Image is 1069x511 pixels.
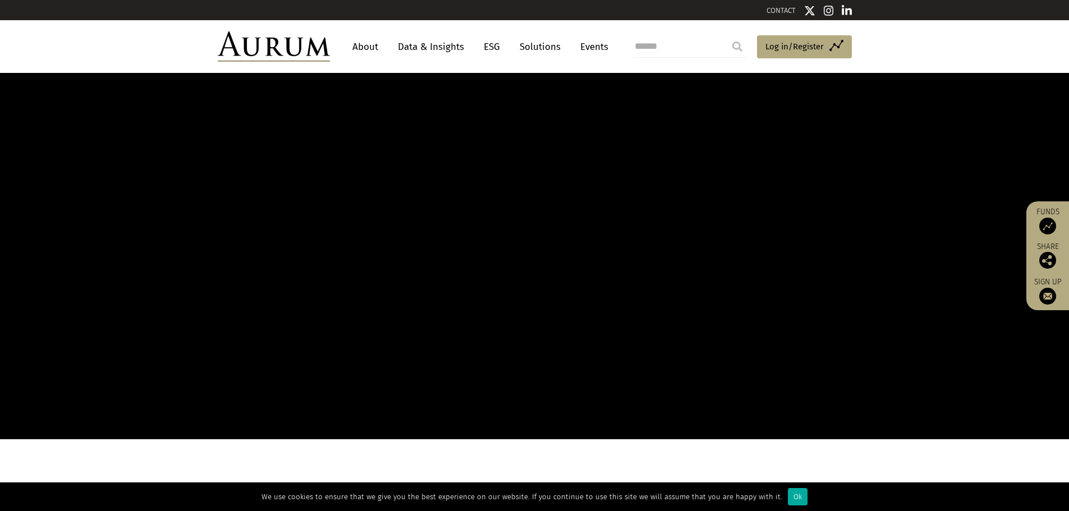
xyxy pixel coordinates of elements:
[347,36,384,57] a: About
[218,31,330,62] img: Aurum
[1039,252,1056,269] img: Share this post
[765,40,824,53] span: Log in/Register
[575,36,608,57] a: Events
[1032,277,1063,305] a: Sign up
[1032,207,1063,234] a: Funds
[1032,243,1063,269] div: Share
[1039,288,1056,305] img: Sign up to our newsletter
[842,5,852,16] img: Linkedin icon
[392,36,470,57] a: Data & Insights
[788,488,808,505] div: Ok
[1039,218,1056,234] img: Access Funds
[478,36,506,57] a: ESG
[804,5,815,16] img: Twitter icon
[824,5,834,16] img: Instagram icon
[726,35,749,58] input: Submit
[757,35,852,59] a: Log in/Register
[767,6,796,15] a: CONTACT
[514,36,566,57] a: Solutions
